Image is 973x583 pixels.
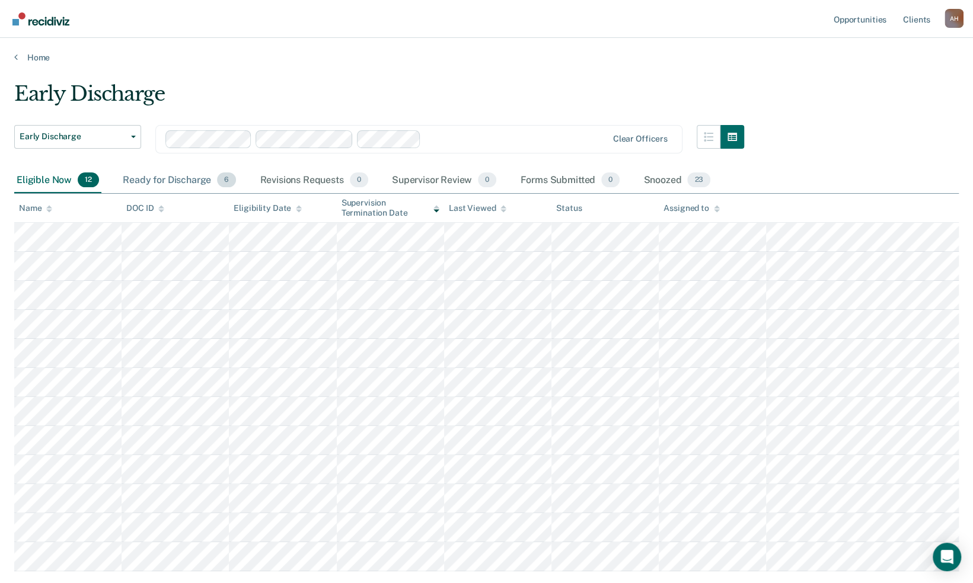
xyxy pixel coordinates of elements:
[350,172,368,188] span: 0
[449,203,506,213] div: Last Viewed
[217,172,236,188] span: 6
[19,203,52,213] div: Name
[120,168,238,194] div: Ready for Discharge6
[342,198,439,218] div: Supervision Termination Date
[478,172,496,188] span: 0
[518,168,622,194] div: Forms Submitted0
[14,82,744,116] div: Early Discharge
[933,543,961,571] div: Open Intercom Messenger
[14,52,959,63] a: Home
[601,172,620,188] span: 0
[20,132,126,142] span: Early Discharge
[945,9,964,28] div: A H
[390,168,499,194] div: Supervisor Review0
[687,172,710,188] span: 23
[945,9,964,28] button: Profile dropdown button
[12,12,69,25] img: Recidiviz
[556,203,582,213] div: Status
[78,172,99,188] span: 12
[613,134,668,144] div: Clear officers
[257,168,370,194] div: Revisions Requests0
[234,203,302,213] div: Eligibility Date
[663,203,719,213] div: Assigned to
[14,125,141,149] button: Early Discharge
[641,168,713,194] div: Snoozed23
[14,168,101,194] div: Eligible Now12
[126,203,164,213] div: DOC ID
